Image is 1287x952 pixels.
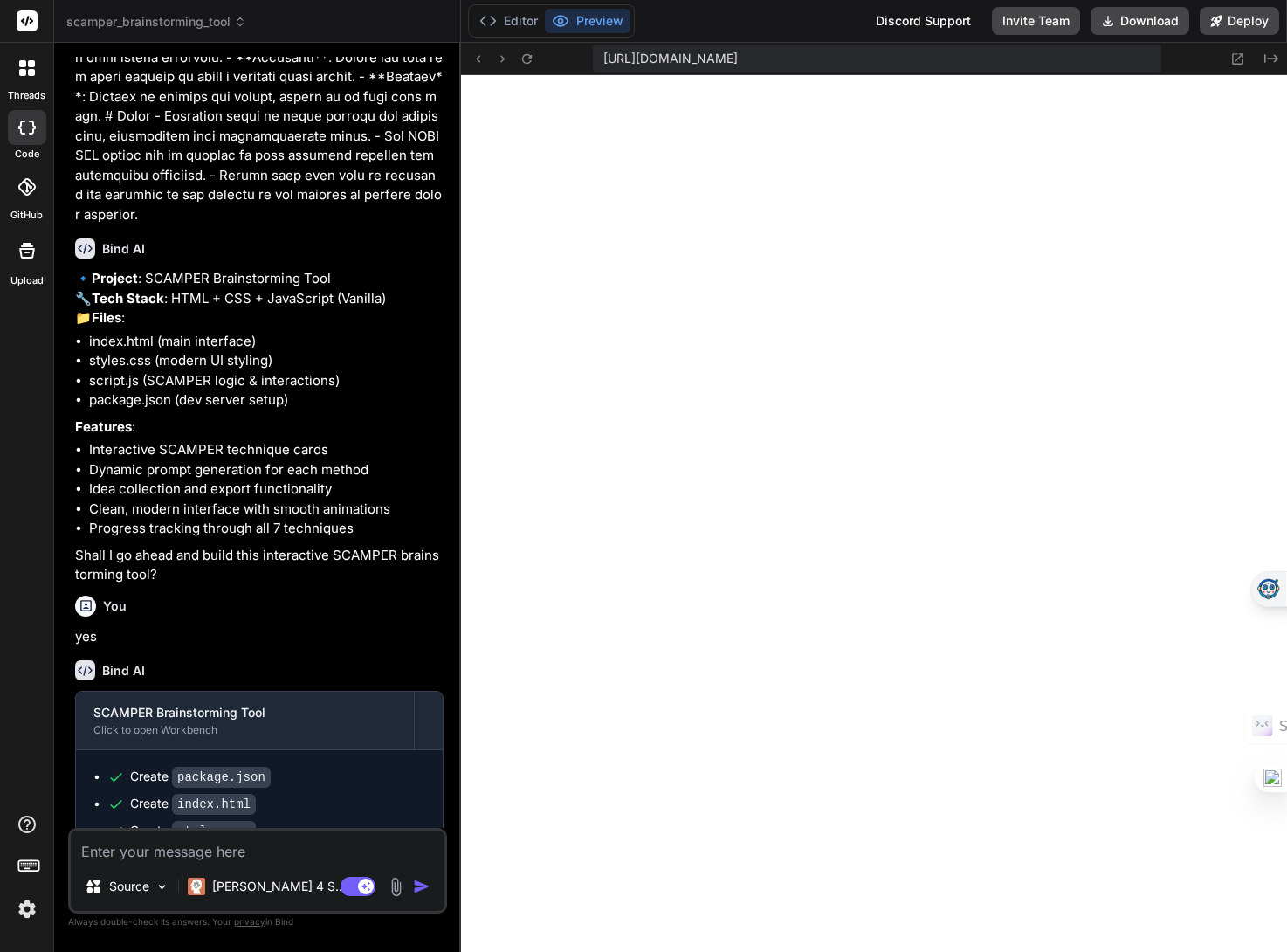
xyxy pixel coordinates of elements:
div: Click to open Workbench [93,723,396,737]
button: SCAMPER Brainstorming ToolClick to open Workbench [76,692,414,749]
div: Create [130,795,256,813]
li: script.js (SCAMPER logic & interactions) [89,371,444,391]
code: styles.css [172,821,256,842]
li: Clean, modern interface with smooth animations [89,500,444,520]
code: package.json [172,767,271,788]
span: [URL][DOMAIN_NAME] [603,50,738,67]
button: Download [1091,7,1189,35]
button: Editor [472,9,545,33]
h6: Bind AI [102,662,145,680]
p: yes [75,627,444,647]
span: privacy [234,916,265,927]
li: index.html (main interface) [89,332,444,352]
p: : [75,417,444,438]
li: Interactive SCAMPER technique cards [89,440,444,460]
img: attachment [386,877,406,897]
div: Create [130,768,271,786]
strong: Files [92,309,121,326]
strong: Tech Stack [92,290,164,307]
label: code [15,147,39,162]
button: Preview [545,9,630,33]
img: Pick Models [155,880,169,894]
h6: You [103,597,127,615]
img: icon [413,878,430,895]
li: Progress tracking through all 7 techniques [89,519,444,539]
p: Source [109,878,149,895]
label: Upload [10,273,44,288]
p: Always double-check its answers. Your in Bind [68,914,447,930]
p: 🔹 : SCAMPER Brainstorming Tool 🔧 : HTML + CSS + JavaScript (Vanilla) 📁 : [75,269,444,328]
button: Invite Team [992,7,1080,35]
img: one_i.png [1263,769,1282,787]
strong: Features [75,418,132,435]
li: Dynamic prompt generation for each method [89,460,444,480]
label: GitHub [10,208,43,223]
div: Discord Support [865,7,981,35]
h6: Bind AI [102,240,145,258]
strong: Project [92,270,138,286]
code: index.html [172,794,256,815]
p: Shall I go ahead and build this interactive SCAMPER brainstorming tool? [75,546,444,585]
p: [PERSON_NAME] 4 S.. [212,878,342,895]
img: settings [12,894,42,924]
li: styles.css (modern UI styling) [89,351,444,371]
div: Create [130,822,256,840]
li: package.json (dev server setup) [89,390,444,410]
button: Deploy [1200,7,1279,35]
iframe: Preview [461,75,1287,952]
img: Claude 4 Sonnet [188,878,205,895]
div: SCAMPER Brainstorming Tool [93,704,396,721]
label: threads [8,88,45,103]
span: scamper_brainstorming_tool [66,13,246,31]
li: Idea collection and export functionality [89,479,444,500]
